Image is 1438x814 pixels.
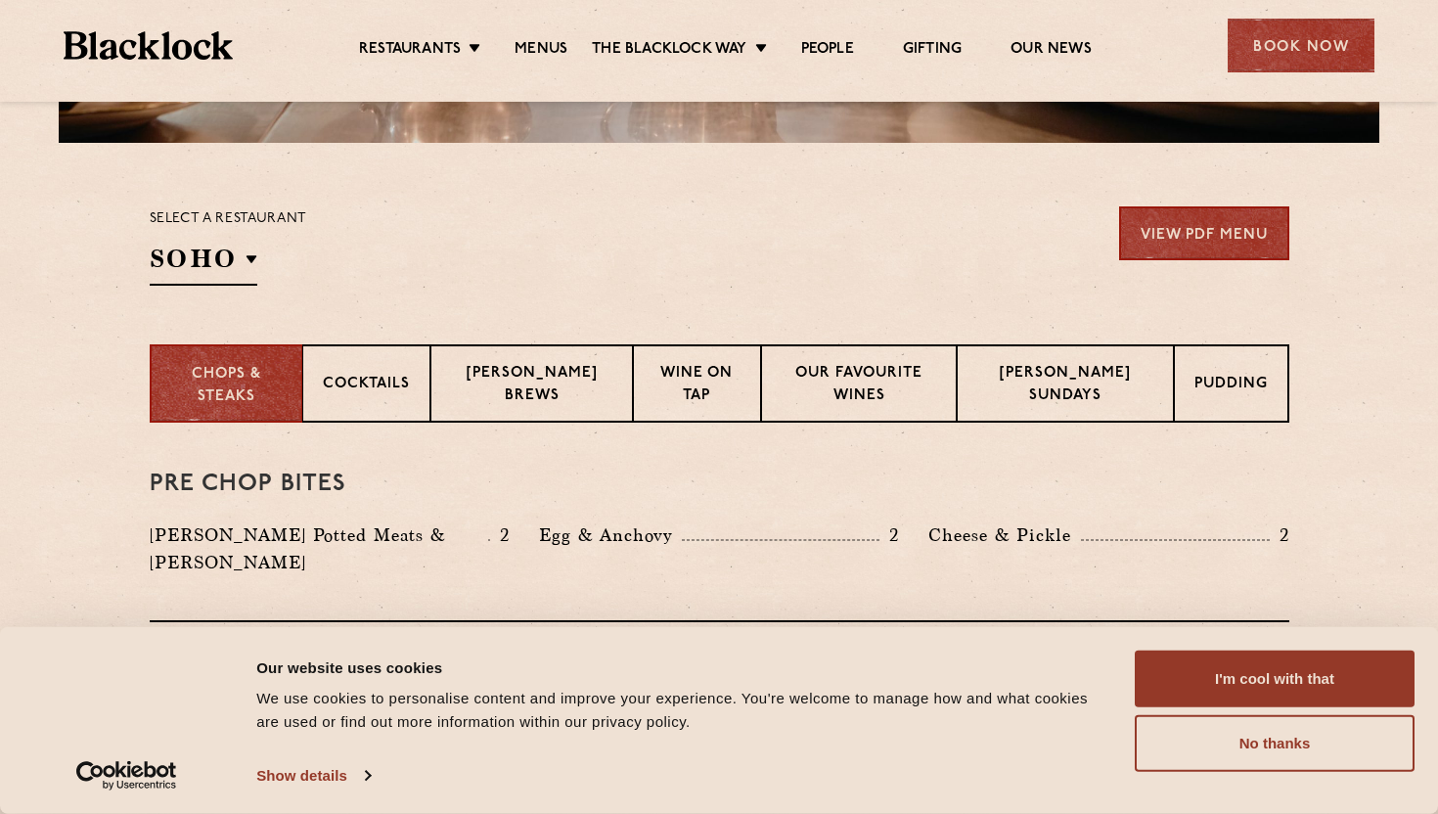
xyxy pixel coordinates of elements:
[256,656,1112,679] div: Our website uses cookies
[539,521,682,549] p: Egg & Anchovy
[64,31,233,60] img: BL_Textured_Logo-footer-cropped.svg
[782,363,936,409] p: Our favourite wines
[359,40,461,62] a: Restaurants
[1011,40,1092,62] a: Our News
[256,687,1112,734] div: We use cookies to personalise content and improve your experience. You're welcome to manage how a...
[323,374,410,398] p: Cocktails
[1270,522,1289,548] p: 2
[592,40,746,62] a: The Blacklock Way
[150,242,257,286] h2: SOHO
[1135,651,1415,707] button: I'm cool with that
[977,363,1153,409] p: [PERSON_NAME] Sundays
[150,472,1289,497] h3: Pre Chop Bites
[490,522,510,548] p: 2
[150,206,307,232] p: Select a restaurant
[1228,19,1374,72] div: Book Now
[1135,715,1415,772] button: No thanks
[515,40,567,62] a: Menus
[903,40,962,62] a: Gifting
[801,40,854,62] a: People
[41,761,212,791] a: Usercentrics Cookiebot - opens in a new window
[171,364,283,408] p: Chops & Steaks
[256,761,370,791] a: Show details
[653,363,741,409] p: Wine on Tap
[1119,206,1289,260] a: View PDF Menu
[879,522,899,548] p: 2
[1194,374,1268,398] p: Pudding
[928,521,1081,549] p: Cheese & Pickle
[451,363,611,409] p: [PERSON_NAME] Brews
[150,521,488,576] p: [PERSON_NAME] Potted Meats & [PERSON_NAME]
